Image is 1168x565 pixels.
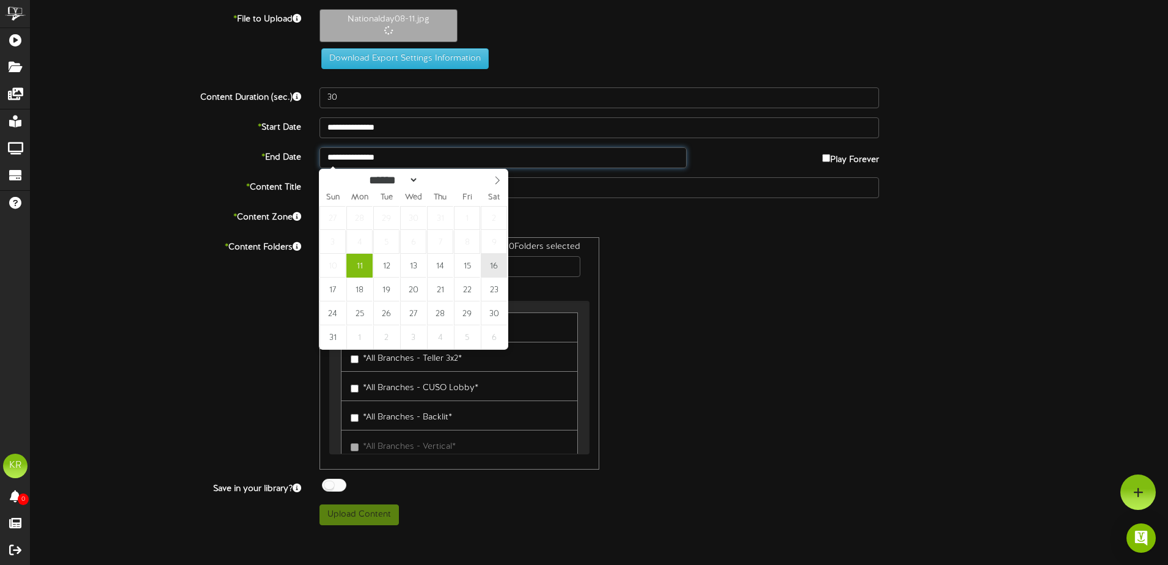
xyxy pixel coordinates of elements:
span: Mon [346,194,373,202]
span: August 4, 2025 [346,230,373,254]
span: August 12, 2025 [373,254,400,278]
span: August 8, 2025 [454,230,480,254]
span: September 5, 2025 [454,325,480,349]
span: *All Branches - Vertical* [363,442,456,451]
label: Content Folders [21,237,310,254]
span: September 2, 2025 [373,325,400,349]
label: *All Branches - Teller 3x2* [351,349,462,365]
input: Year [418,174,462,186]
span: August 15, 2025 [454,254,480,278]
span: Tue [373,194,400,202]
label: *All Branches - CUSO Lobby* [351,378,478,394]
span: Thu [427,194,454,202]
span: August 6, 2025 [400,230,426,254]
span: August 31, 2025 [319,325,346,349]
span: August 11, 2025 [346,254,373,278]
span: August 14, 2025 [427,254,453,278]
div: KR [3,454,27,478]
span: September 1, 2025 [346,325,373,349]
span: August 30, 2025 [481,301,507,325]
input: *All Branches - CUSO Lobby* [351,385,359,393]
button: Upload Content [319,504,399,525]
span: August 7, 2025 [427,230,453,254]
span: August 3, 2025 [319,230,346,254]
span: August 1, 2025 [454,206,480,230]
span: Sat [481,194,508,202]
span: August 27, 2025 [400,301,426,325]
span: September 3, 2025 [400,325,426,349]
input: *All Branches - Vertical* [351,443,359,451]
span: August 5, 2025 [373,230,400,254]
span: August 18, 2025 [346,278,373,301]
span: August 2, 2025 [481,206,507,230]
label: Start Date [21,117,310,134]
a: Download Export Settings Information [315,54,489,63]
span: Wed [400,194,427,202]
span: July 28, 2025 [346,206,373,230]
label: Play Forever [822,147,879,166]
span: August 19, 2025 [373,278,400,301]
span: September 6, 2025 [481,325,507,349]
span: July 30, 2025 [400,206,426,230]
label: File to Upload [21,9,310,26]
span: August 10, 2025 [319,254,346,278]
input: Play Forever [822,154,830,162]
input: *All Branches - Backlit* [351,414,359,422]
label: Save in your library? [21,479,310,495]
span: August 24, 2025 [319,301,346,325]
label: Content Zone [21,207,310,224]
span: August 13, 2025 [400,254,426,278]
span: August 26, 2025 [373,301,400,325]
label: Content Duration (sec.) [21,87,310,104]
span: July 29, 2025 [373,206,400,230]
label: End Date [21,147,310,164]
span: August 22, 2025 [454,278,480,301]
span: August 23, 2025 [481,278,507,301]
span: August 25, 2025 [346,301,373,325]
span: September 4, 2025 [427,325,453,349]
div: Open Intercom Messenger [1126,523,1156,553]
span: 0 [18,493,29,505]
span: Sun [319,194,346,202]
label: *All Branches - Backlit* [351,407,452,424]
button: Download Export Settings Information [321,48,489,69]
span: August 9, 2025 [481,230,507,254]
span: Fri [454,194,481,202]
input: *All Branches - Teller 3x2* [351,355,359,363]
span: July 31, 2025 [427,206,453,230]
span: August 20, 2025 [400,278,426,301]
span: August 28, 2025 [427,301,453,325]
span: August 21, 2025 [427,278,453,301]
input: Title of this Content [319,177,879,198]
span: August 17, 2025 [319,278,346,301]
span: August 29, 2025 [454,301,480,325]
span: July 27, 2025 [319,206,346,230]
label: Content Title [21,177,310,194]
span: August 16, 2025 [481,254,507,278]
